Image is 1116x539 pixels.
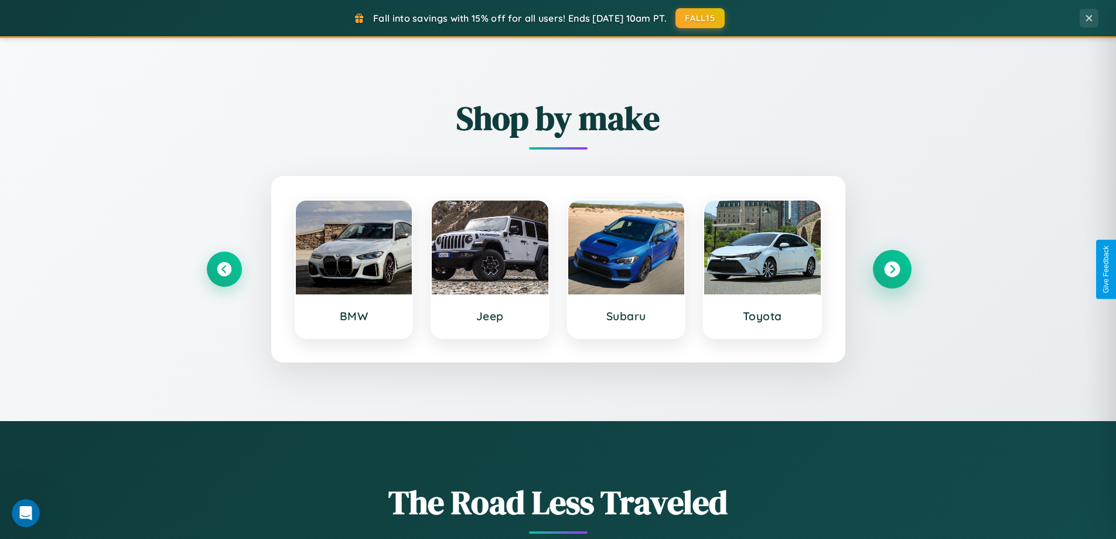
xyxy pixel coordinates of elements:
iframe: Intercom live chat [12,499,40,527]
h2: Shop by make [207,96,910,141]
h3: Subaru [580,309,673,323]
button: FALL15 [675,8,725,28]
h3: Toyota [716,309,809,323]
div: Give Feedback [1102,246,1110,293]
h1: The Road Less Traveled [207,480,910,525]
h3: Jeep [443,309,537,323]
h3: BMW [308,309,401,323]
span: Fall into savings with 15% off for all users! Ends [DATE] 10am PT. [373,12,667,24]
